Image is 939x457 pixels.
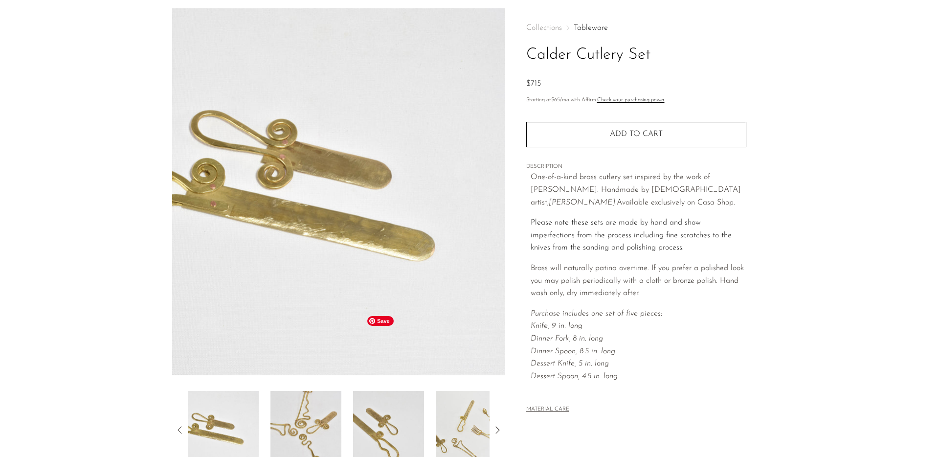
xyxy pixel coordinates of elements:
[526,406,569,413] button: MATERIAL CARE
[531,262,746,300] p: Brass will naturally patina overtime. If you prefer a polished look you may polish periodically w...
[172,8,505,375] img: Calder Cutlery Set
[531,219,732,251] span: Please note these sets are made by hand and show imperfections from the process including fine sc...
[597,97,665,103] a: Check your purchasing power - Learn more about Affirm Financing (opens in modal)
[526,162,746,171] span: DESCRIPTION
[526,24,562,32] span: Collections
[549,199,617,206] em: [PERSON_NAME].
[531,171,746,209] p: One-of-a-kind brass cutlery set inspired by the work of [PERSON_NAME]. Handmade by [DEMOGRAPHIC_D...
[531,310,662,380] i: Purchase includes one set of five pieces: Knife, 9 in. long Dinner Fork, 8 in. long Dinner Spoon,...
[526,80,541,88] span: $715
[526,96,746,105] p: Starting at /mo with Affirm.
[526,122,746,147] button: Add to cart
[526,24,746,32] nav: Breadcrumbs
[367,316,394,326] span: Save
[610,130,663,138] span: Add to cart
[526,43,746,68] h1: Calder Cutlery Set
[551,97,560,103] span: $65
[574,24,608,32] a: Tableware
